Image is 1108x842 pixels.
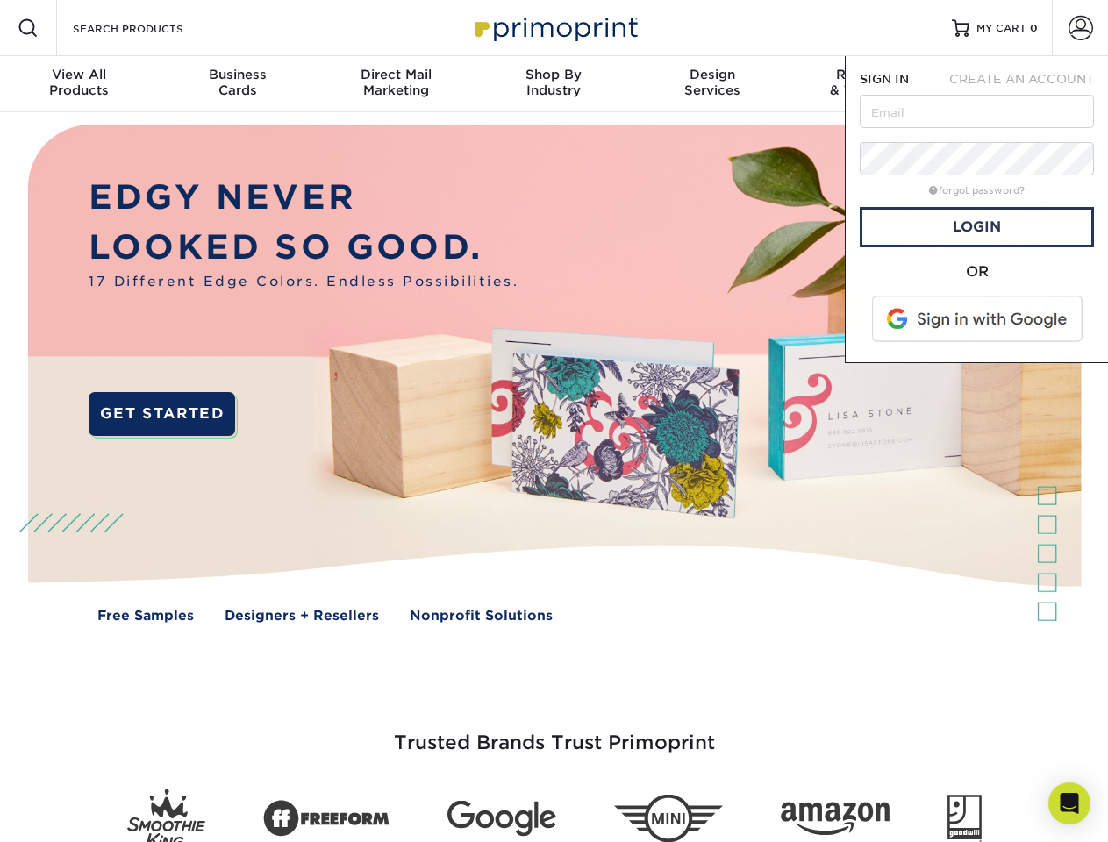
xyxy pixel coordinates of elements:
div: Marketing [317,67,475,98]
p: LOOKED SO GOOD. [89,223,518,273]
input: SEARCH PRODUCTS..... [71,18,242,39]
span: SIGN IN [860,72,909,86]
p: EDGY NEVER [89,173,518,223]
a: forgot password? [929,185,1025,196]
a: GET STARTED [89,392,235,436]
a: BusinessCards [158,56,316,112]
img: Primoprint [467,9,642,46]
span: MY CART [976,21,1026,36]
span: Shop By [475,67,633,82]
a: Login [860,207,1094,247]
h3: Trusted Brands Trust Primoprint [41,689,1068,775]
a: Designers + Resellers [225,606,379,626]
span: Resources [791,67,949,82]
span: Business [158,67,316,82]
img: Google [447,801,556,837]
a: Direct MailMarketing [317,56,475,112]
span: 0 [1030,22,1038,34]
span: Design [633,67,791,82]
div: Cards [158,67,316,98]
div: Industry [475,67,633,98]
div: OR [860,261,1094,282]
input: Email [860,95,1094,128]
span: CREATE AN ACCOUNT [949,72,1094,86]
a: DesignServices [633,56,791,112]
div: Services [633,67,791,98]
iframe: Google Customer Reviews [4,788,149,836]
a: Resources& Templates [791,56,949,112]
a: Shop ByIndustry [475,56,633,112]
img: Goodwill [947,795,982,842]
span: 17 Different Edge Colors. Endless Possibilities. [89,272,518,292]
img: Amazon [781,803,890,836]
div: & Templates [791,67,949,98]
span: Direct Mail [317,67,475,82]
a: Free Samples [97,606,194,626]
div: Open Intercom Messenger [1048,782,1090,824]
a: Nonprofit Solutions [410,606,553,626]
